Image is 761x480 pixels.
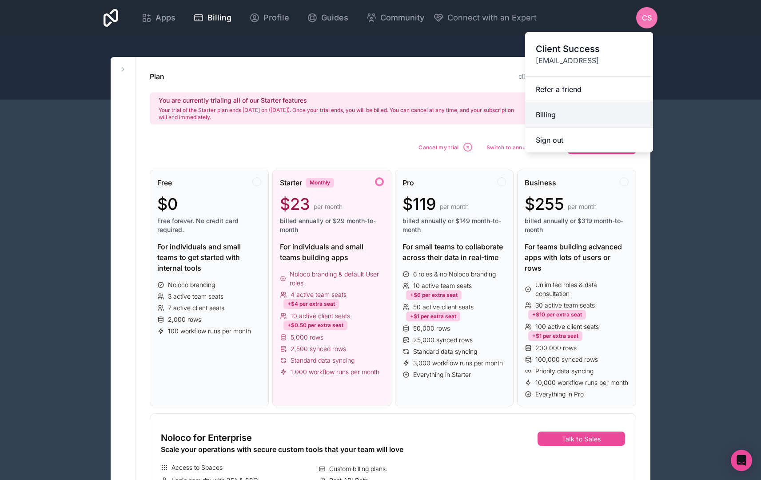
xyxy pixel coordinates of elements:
[150,71,164,82] h1: Plan
[418,144,459,151] span: Cancel my trial
[402,216,506,234] span: billed annually or $149 month-to-month
[415,139,476,156] button: Cancel my trial
[413,370,471,379] span: Everything in Starter
[168,315,201,324] span: 2,000 rows
[207,12,231,24] span: Billing
[242,8,296,28] a: Profile
[171,463,223,472] span: Access to Spaces
[359,8,431,28] a: Community
[329,464,387,473] span: Custom billing plans.
[168,327,251,336] span: 100 workflow runs per month
[290,270,383,288] span: Noloco branding & default User roles
[413,359,503,368] span: 3,000 workflow runs per month
[536,55,642,66] span: [EMAIL_ADDRESS]
[159,96,521,105] h2: You are currently trialing all of our Starter features
[731,450,752,471] div: Open Intercom Messenger
[642,12,652,23] span: CS
[291,368,379,376] span: 1,000 workflow runs per month
[486,144,543,151] span: Switch to annual plan
[159,107,521,121] p: Your trial of the Starter plan ends [DATE] on ([DATE]). Once your trial ends, you will be billed....
[525,177,556,188] span: Business
[525,102,653,128] a: Billing
[528,310,586,320] div: +$10 per extra seat
[283,299,339,309] div: +$4 per extra seat
[263,12,289,24] span: Profile
[525,241,629,273] div: For teams building advanced apps with lots of users or rows
[518,72,598,80] a: client-success-workspace
[280,216,384,234] span: billed annually or $29 month-to-month
[525,216,629,234] span: billed annually or $319 month-to-month
[157,216,261,234] span: Free forever. No credit card required.
[168,292,223,301] span: 3 active team seats
[535,367,594,376] span: Priority data syncing
[483,139,560,156] button: Switch to annual plan
[283,320,347,330] div: +$0.50 per extra seat
[406,290,462,300] div: +$6 per extra seat
[535,344,577,352] span: 200,000 rows
[155,12,175,24] span: Apps
[535,390,584,399] span: Everything in Pro
[440,202,469,211] span: per month
[280,241,384,263] div: For individuals and small teams building apps
[413,270,496,279] span: 6 roles & no Noloco branding
[413,281,472,290] span: 10 active team seats
[291,356,355,365] span: Standard data syncing
[535,355,598,364] span: 100,000 synced rows
[413,303,474,312] span: 50 active client seats
[528,331,582,341] div: +$1 per extra seat
[168,304,224,312] span: 7 active client seats
[186,8,239,28] a: Billing
[535,280,629,298] span: Unlimited roles & data consultation
[380,12,424,24] span: Community
[402,195,436,213] span: $119
[280,177,302,188] span: Starter
[525,195,564,213] span: $255
[413,347,477,356] span: Standard data syncing
[280,195,310,213] span: $23
[535,301,595,310] span: 30 active team seats
[300,8,355,28] a: Guides
[168,280,215,289] span: Noloco branding
[306,178,334,188] div: Monthly
[536,43,642,55] span: Client Success
[402,241,506,263] div: For small teams to collaborate across their data in real-time
[161,432,252,444] span: Noloco for Enterprise
[538,432,625,446] button: Talk to Sales
[525,77,653,102] a: Refer a friend
[157,195,178,213] span: $0
[413,336,473,344] span: 25,000 synced rows
[291,344,346,353] span: 2,500 synced rows
[291,333,323,342] span: 5,000 rows
[134,8,183,28] a: Apps
[568,202,597,211] span: per month
[535,322,599,331] span: 100 active client seats
[321,12,348,24] span: Guides
[157,241,261,273] div: For individuals and small teams to get started with internal tools
[161,444,472,455] div: Scale your operations with secure custom tools that your team will love
[291,290,347,299] span: 4 active team seats
[535,378,628,387] span: 10,000 workflow runs per month
[413,324,450,333] span: 50,000 rows
[402,177,414,188] span: Pro
[525,128,653,152] button: Sign out
[433,12,537,24] button: Connect with an Expert
[291,312,350,320] span: 10 active client seats
[447,12,537,24] span: Connect with an Expert
[406,312,460,321] div: +$1 per extra seat
[157,177,172,188] span: Free
[314,202,343,211] span: per month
